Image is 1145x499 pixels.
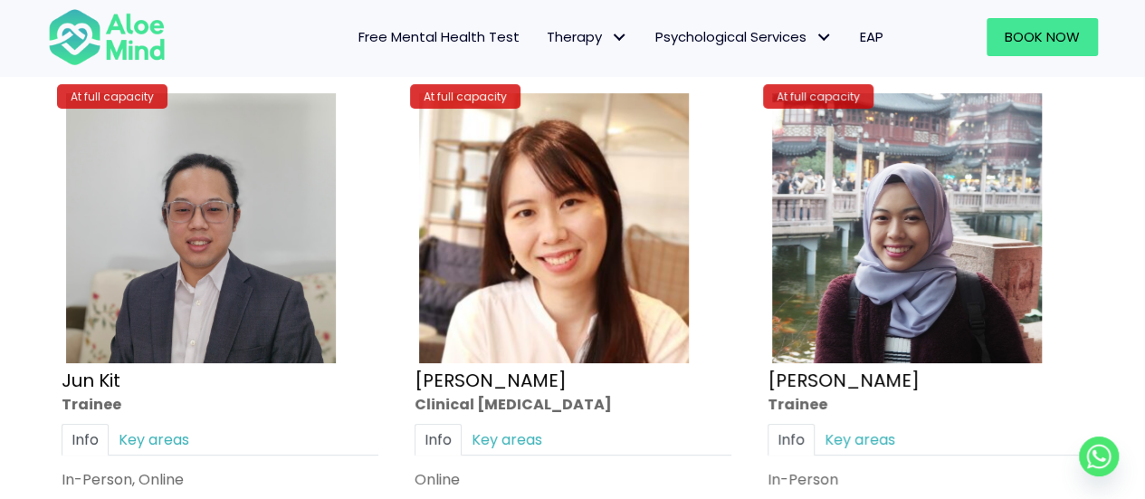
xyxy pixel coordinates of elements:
[811,24,837,51] span: Psychological Services: submenu
[606,24,633,51] span: Therapy: submenu
[815,424,905,456] a: Key areas
[768,393,1084,414] div: Trainee
[547,27,628,46] span: Therapy
[345,18,533,56] a: Free Mental Health Test
[415,367,567,392] a: [PERSON_NAME]
[415,424,462,456] a: Info
[189,18,897,56] nav: Menu
[642,18,846,56] a: Psychological ServicesPsychological Services: submenu
[860,27,883,46] span: EAP
[462,424,552,456] a: Key areas
[410,84,520,109] div: At full capacity
[415,469,731,490] div: Online
[768,469,1084,490] div: In-Person
[1005,27,1080,46] span: Book Now
[846,18,897,56] a: EAP
[62,469,378,490] div: In-Person, Online
[57,84,167,109] div: At full capacity
[655,27,833,46] span: Psychological Services
[419,93,689,363] img: Kher-Yin-Profile-300×300
[109,424,199,456] a: Key areas
[48,7,166,67] img: Aloe mind Logo
[987,18,1098,56] a: Book Now
[62,367,120,392] a: Jun Kit
[62,393,378,414] div: Trainee
[768,367,920,392] a: [PERSON_NAME]
[62,424,109,456] a: Info
[358,27,520,46] span: Free Mental Health Test
[1079,437,1119,476] a: Whatsapp
[66,93,336,363] img: Jun Kit Trainee
[772,93,1042,363] img: Sara Trainee counsellor
[415,393,731,414] div: Clinical [MEDICAL_DATA]
[533,18,642,56] a: TherapyTherapy: submenu
[768,424,815,456] a: Info
[763,84,873,109] div: At full capacity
